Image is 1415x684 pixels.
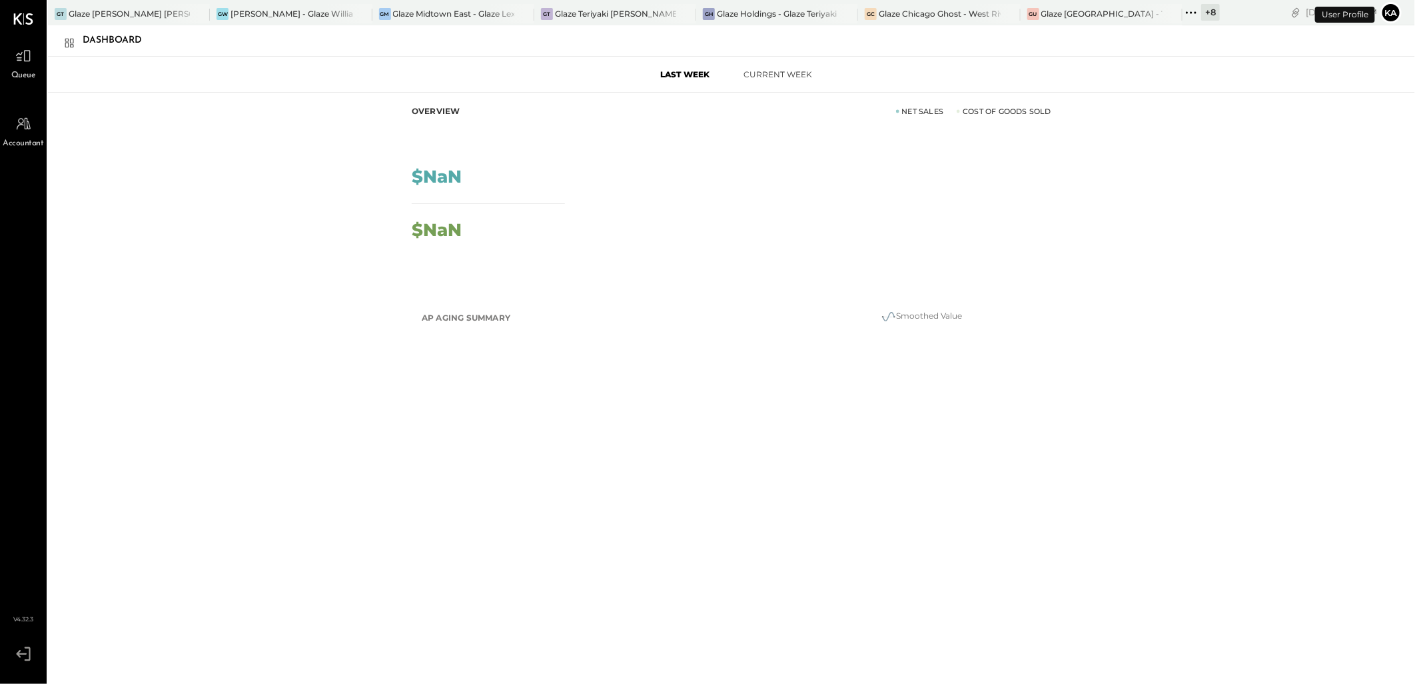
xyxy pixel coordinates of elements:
[896,106,944,117] div: Net Sales
[379,8,391,20] div: GM
[865,8,877,20] div: GC
[3,138,44,150] span: Accountant
[717,8,838,19] div: Glaze Holdings - Glaze Teriyaki Holdings LLC
[231,8,352,19] div: [PERSON_NAME] - Glaze Williamsburg One LLC
[412,221,462,239] div: $NaN
[412,106,460,117] div: Overview
[1041,8,1163,19] div: Glaze [GEOGRAPHIC_DATA] - 110 Uni
[1315,7,1375,23] div: User Profile
[788,309,1055,325] div: Smoothed Value
[412,168,462,185] div: $NaN
[1289,5,1302,19] div: copy link
[55,8,67,20] div: GT
[422,306,510,330] h2: AP Aging Summary
[731,63,825,85] button: Current Week
[541,8,553,20] div: GT
[393,8,514,19] div: Glaze Midtown East - Glaze Lexington One LLC
[1201,4,1220,21] div: + 8
[83,30,155,51] div: Dashboard
[69,8,190,19] div: Glaze [PERSON_NAME] [PERSON_NAME] LLC
[217,8,229,20] div: GW
[1306,6,1377,19] div: [DATE]
[11,70,36,82] span: Queue
[703,8,715,20] div: GH
[957,106,1051,117] div: Cost of Goods Sold
[1380,2,1402,23] button: ka
[1027,8,1039,20] div: GU
[638,63,731,85] button: Last Week
[879,8,1000,19] div: Glaze Chicago Ghost - West River Rice LLC
[1,43,46,82] a: Queue
[555,8,676,19] div: Glaze Teriyaki [PERSON_NAME] Street - [PERSON_NAME] River [PERSON_NAME] LLC
[1,111,46,150] a: Accountant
